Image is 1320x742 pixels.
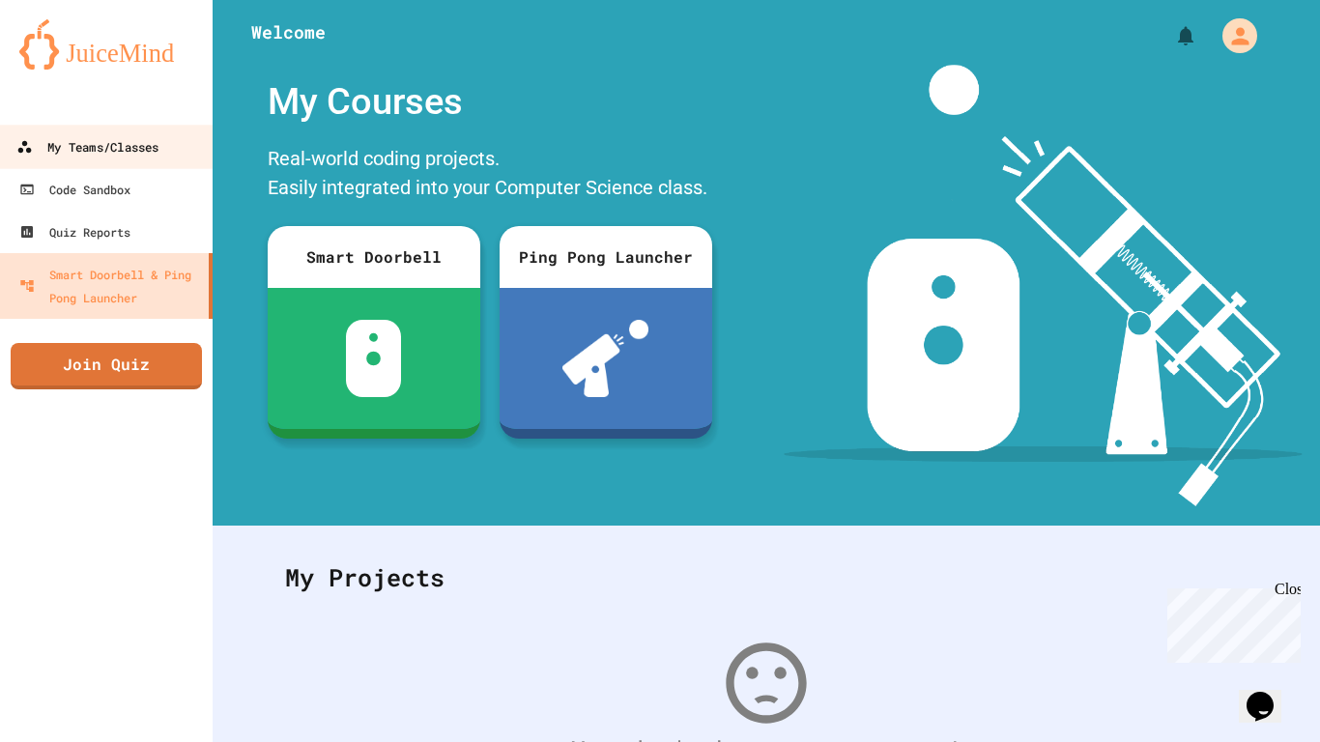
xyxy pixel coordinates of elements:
[19,220,130,243] div: Quiz Reports
[266,540,1267,615] div: My Projects
[1202,14,1262,58] div: My Account
[1239,665,1301,723] iframe: chat widget
[19,263,201,309] div: Smart Doorbell & Ping Pong Launcher
[16,135,158,159] div: My Teams/Classes
[19,19,193,70] img: logo-orange.svg
[268,226,480,288] div: Smart Doorbell
[346,320,401,397] img: sdb-white.svg
[258,139,722,212] div: Real-world coding projects. Easily integrated into your Computer Science class.
[784,65,1302,506] img: banner-image-my-projects.png
[500,226,712,288] div: Ping Pong Launcher
[1138,19,1202,52] div: My Notifications
[258,65,722,139] div: My Courses
[11,343,202,389] a: Join Quiz
[8,8,133,123] div: Chat with us now!Close
[562,320,648,397] img: ppl-with-ball.png
[1160,581,1301,663] iframe: chat widget
[19,178,130,201] div: Code Sandbox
